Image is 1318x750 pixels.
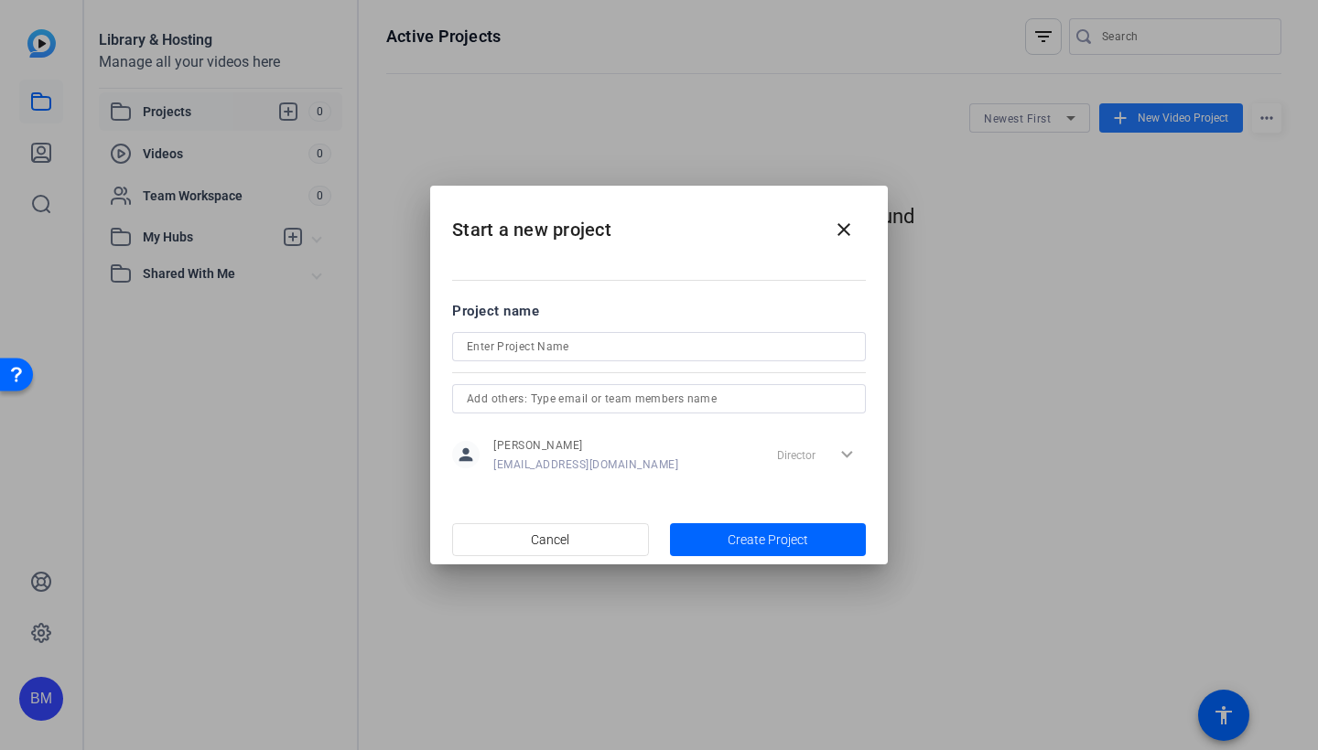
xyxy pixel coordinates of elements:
mat-icon: close [833,219,855,241]
input: Add others: Type email or team members name [467,388,851,410]
button: Create Project [670,523,867,556]
span: Cancel [531,522,569,557]
span: [EMAIL_ADDRESS][DOMAIN_NAME] [493,457,678,472]
div: Project name [452,301,866,321]
span: Create Project [728,530,808,550]
mat-icon: person [452,441,480,468]
input: Enter Project Name [467,336,851,358]
span: [PERSON_NAME] [493,438,678,453]
button: Cancel [452,523,649,556]
h2: Start a new project [430,186,888,260]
